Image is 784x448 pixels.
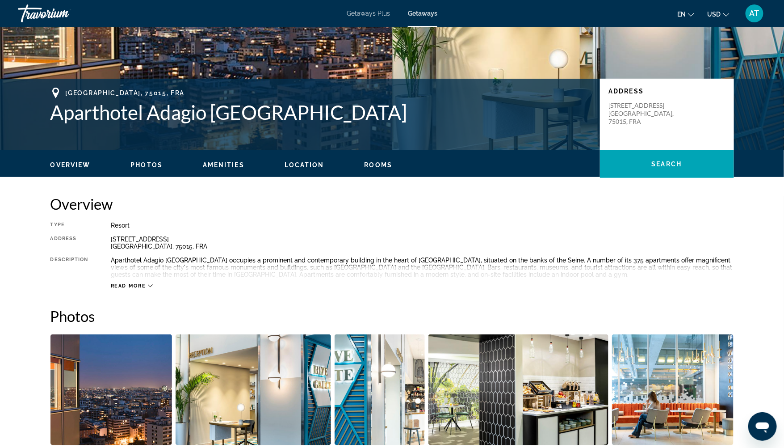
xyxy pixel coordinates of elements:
p: Address [609,88,725,95]
button: Photos [130,161,163,169]
p: [STREET_ADDRESS] [GEOGRAPHIC_DATA], 75015, FRA [609,101,680,126]
button: Open full-screen image slider [176,334,331,446]
button: Rooms [365,161,393,169]
div: Type [50,222,88,229]
div: Aparthotel Adagio [GEOGRAPHIC_DATA] occupies a prominent and contemporary building in the heart o... [111,257,734,278]
button: Change currency [708,8,729,21]
a: Getaways Plus [347,10,390,17]
button: Change language [677,8,694,21]
a: Getaways [408,10,437,17]
button: Location [285,161,324,169]
div: [STREET_ADDRESS] [GEOGRAPHIC_DATA], 75015, FRA [111,236,734,250]
span: Read more [111,283,146,289]
button: Open full-screen image slider [335,334,425,446]
span: en [677,11,686,18]
button: Search [600,150,734,178]
button: Overview [50,161,91,169]
button: Open full-screen image slider [428,334,608,446]
h2: Photos [50,307,734,325]
div: Resort [111,222,734,229]
a: Travorium [18,2,107,25]
span: AT [750,9,759,18]
button: Open full-screen image slider [50,334,172,446]
span: USD [708,11,721,18]
div: Description [50,257,88,278]
div: Address [50,236,88,250]
span: [GEOGRAPHIC_DATA], 75015, FRA [66,89,185,97]
h2: Overview [50,195,734,213]
button: User Menu [743,4,766,23]
span: Search [652,161,682,168]
button: Open full-screen image slider [612,334,734,446]
iframe: Button to launch messaging window [748,412,777,441]
button: Amenities [203,161,244,169]
h1: Aparthotel Adagio [GEOGRAPHIC_DATA] [50,101,591,124]
button: Read more [111,283,153,289]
